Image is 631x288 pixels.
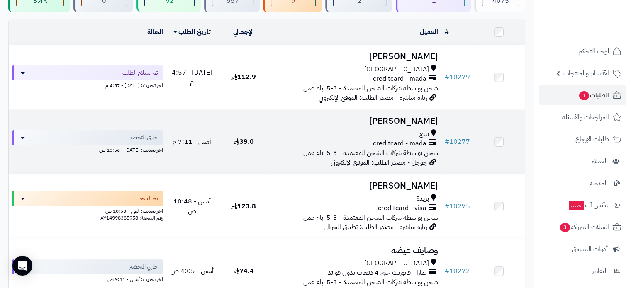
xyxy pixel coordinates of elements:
a: العميل [420,27,438,37]
span: 123.8 [231,201,256,211]
span: تمارا - فاتورتك حتى 4 دفعات بدون فوائد [328,268,426,278]
span: شحن بواسطة شركات الشحن المعتمدة - 3-5 ايام عمل [303,83,438,93]
a: #10275 [445,201,470,211]
span: # [445,201,449,211]
a: الطلبات1 [539,85,626,105]
span: جديد [569,201,584,210]
span: 39.0 [234,137,254,147]
span: أمس - 10:48 ص [173,196,211,216]
a: الحالة [147,27,163,37]
a: السلات المتروكة3 [539,217,626,237]
span: creditcard - mada [373,74,426,84]
span: [GEOGRAPHIC_DATA] [364,259,429,268]
a: أدوات التسويق [539,239,626,259]
span: بريدة [417,194,429,203]
span: تم استلام الطلب [122,69,158,77]
span: 1 [579,91,590,101]
span: جوجل - مصدر الطلب: الموقع الإلكتروني [331,157,427,167]
span: الأقسام والمنتجات [563,68,609,79]
h3: [PERSON_NAME] [273,52,438,61]
span: [DATE] - 4:57 م [172,68,212,87]
span: [GEOGRAPHIC_DATA] [364,65,429,74]
span: أمس - 7:11 م [173,137,211,147]
span: المراجعات والأسئلة [562,111,609,123]
a: الإجمالي [233,27,254,37]
a: التقارير [539,261,626,281]
span: # [445,266,449,276]
span: 112.9 [231,72,256,82]
span: تم الشحن [136,194,158,203]
a: لوحة التحكم [539,41,626,61]
span: السلات المتروكة [559,221,609,233]
div: اخر تحديث: اليوم - 10:53 ص [12,206,163,215]
img: logo-2.png [575,19,623,36]
span: أمس - 4:05 ص [171,266,214,276]
span: 3 [560,223,570,232]
span: شحن بواسطة شركات الشحن المعتمدة - 3-5 ايام عمل [303,277,438,287]
span: الطلبات [578,90,609,101]
a: #10277 [445,137,470,147]
span: التقارير [592,265,608,277]
span: creditcard - mada [373,139,426,148]
span: زيارة مباشرة - مصدر الطلب: الموقع الإلكتروني [319,93,427,103]
h3: [PERSON_NAME] [273,181,438,191]
span: لوحة التحكم [578,46,609,57]
span: وآتس آب [568,199,608,211]
span: 74.4 [234,266,254,276]
span: العملاء [592,155,608,167]
div: اخر تحديث: [DATE] - 4:57 م [12,80,163,89]
span: جاري التحضير [129,133,158,142]
span: شحن بواسطة شركات الشحن المعتمدة - 3-5 ايام عمل [303,213,438,223]
h3: [PERSON_NAME] [273,116,438,126]
span: طلبات الإرجاع [575,133,609,145]
span: creditcard - visa [378,203,426,213]
a: العملاء [539,151,626,171]
a: #10272 [445,266,470,276]
a: #10279 [445,72,470,82]
span: # [445,137,449,147]
div: Open Intercom Messenger [12,256,32,276]
span: زيارة مباشرة - مصدر الطلب: تطبيق الجوال [324,222,427,232]
span: أدوات التسويق [572,243,608,255]
a: المراجعات والأسئلة [539,107,626,127]
span: رقم الشحنة: AY14998385958 [100,214,163,222]
span: ينبع [419,129,429,139]
a: المدونة [539,173,626,193]
span: شحن بواسطة شركات الشحن المعتمدة - 3-5 ايام عمل [303,148,438,158]
div: اخر تحديث: [DATE] - 10:56 ص [12,145,163,154]
a: # [445,27,449,37]
span: # [445,72,449,82]
a: وآتس آبجديد [539,195,626,215]
a: طلبات الإرجاع [539,129,626,149]
div: اخر تحديث: أمس - 9:11 ص [12,274,163,283]
h3: وصايف عيضه [273,246,438,255]
span: المدونة [590,177,608,189]
span: جاري التحضير [129,263,158,271]
a: تاريخ الطلب [173,27,211,37]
